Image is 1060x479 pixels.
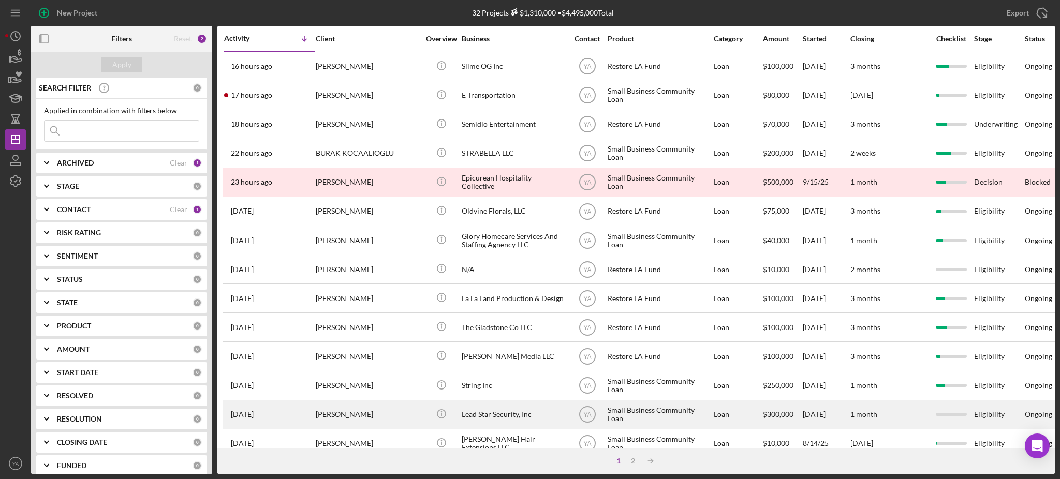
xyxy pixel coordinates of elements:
[462,227,565,254] div: Glory Homecare Services And Staffing Agnency LLC
[193,345,202,354] div: 0
[170,159,187,167] div: Clear
[803,401,849,428] div: [DATE]
[974,53,1024,80] div: Eligibility
[611,457,626,465] div: 1
[583,237,591,244] text: YA
[193,461,202,470] div: 0
[472,8,614,17] div: 32 Projects • $4,495,000 Total
[850,35,928,43] div: Closing
[608,285,711,312] div: Restore LA Fund
[608,313,711,341] div: Restore LA Fund
[5,453,26,474] button: YA
[462,53,565,80] div: Slime OG Inc
[974,198,1024,225] div: Eligibility
[763,148,793,157] span: $200,000
[1025,410,1052,418] div: Ongoing
[974,140,1024,167] div: Eligibility
[974,111,1024,138] div: Underwriting
[608,401,711,428] div: Small Business Community Loan
[714,140,762,167] div: Loan
[193,228,202,237] div: 0
[850,236,877,245] time: 1 month
[803,169,849,196] div: 9/15/25
[193,391,202,400] div: 0
[803,111,849,138] div: [DATE]
[608,227,711,254] div: Small Business Community Loan
[763,206,789,215] span: $75,000
[1025,352,1052,361] div: Ongoing
[803,35,849,43] div: Started
[1025,433,1050,458] div: Open Intercom Messenger
[231,294,254,303] time: 2025-09-26 19:00
[1025,207,1052,215] div: Ongoing
[714,53,762,80] div: Loan
[714,401,762,428] div: Loan
[626,457,640,465] div: 2
[193,83,202,93] div: 0
[583,353,591,361] text: YA
[608,256,711,283] div: Restore LA Fund
[316,111,419,138] div: [PERSON_NAME]
[57,461,86,470] b: FUNDED
[850,352,880,361] time: 3 months
[462,256,565,283] div: N/A
[850,381,877,390] time: 1 month
[583,63,591,70] text: YA
[57,182,79,190] b: STAGE
[316,256,419,283] div: [PERSON_NAME]
[974,342,1024,370] div: Eligibility
[974,82,1024,109] div: Eligibility
[714,256,762,283] div: Loan
[714,285,762,312] div: Loan
[231,178,272,186] time: 2025-09-29 17:19
[608,342,711,370] div: Restore LA Fund
[1025,294,1052,303] div: Ongoing
[763,381,793,390] span: $250,000
[44,107,199,115] div: Applied in combination with filters below
[462,430,565,457] div: [PERSON_NAME] Hair Extensions LLC
[803,342,849,370] div: [DATE]
[462,285,565,312] div: La La Land Production & Design
[193,438,202,447] div: 0
[316,35,419,43] div: Client
[714,372,762,399] div: Loan
[193,368,202,377] div: 0
[112,57,131,72] div: Apply
[193,298,202,307] div: 0
[462,140,565,167] div: STRABELLA LLC
[57,345,90,353] b: AMOUNT
[608,140,711,167] div: Small Business Community Loan
[608,198,711,225] div: Restore LA Fund
[174,35,192,43] div: Reset
[57,3,97,23] div: New Project
[803,430,849,457] div: 8/14/25
[763,119,789,128] span: $70,000
[316,53,419,80] div: [PERSON_NAME]
[929,35,973,43] div: Checklist
[583,295,591,302] text: YA
[850,265,880,274] time: 2 months
[170,205,187,214] div: Clear
[57,438,107,446] b: CLOSING DATE
[316,285,419,312] div: [PERSON_NAME]
[974,313,1024,341] div: Eligibility
[193,275,202,284] div: 0
[57,229,101,237] b: RISK RATING
[850,148,876,157] time: 2 weeks
[231,439,254,447] time: 2025-09-22 20:06
[763,265,789,274] span: $10,000
[763,35,802,43] div: Amount
[57,205,91,214] b: CONTACT
[101,57,142,72] button: Apply
[583,92,591,99] text: YA
[608,372,711,399] div: Small Business Community Loan
[231,352,254,361] time: 2025-09-25 14:50
[316,227,419,254] div: [PERSON_NAME]
[462,401,565,428] div: Lead Star Security, Inc
[231,120,272,128] time: 2025-09-29 21:54
[57,275,83,283] b: STATUS
[714,169,762,196] div: Loan
[1025,91,1052,99] div: Ongoing
[462,198,565,225] div: Oldvine Florals, LLC
[1025,323,1052,332] div: Ongoing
